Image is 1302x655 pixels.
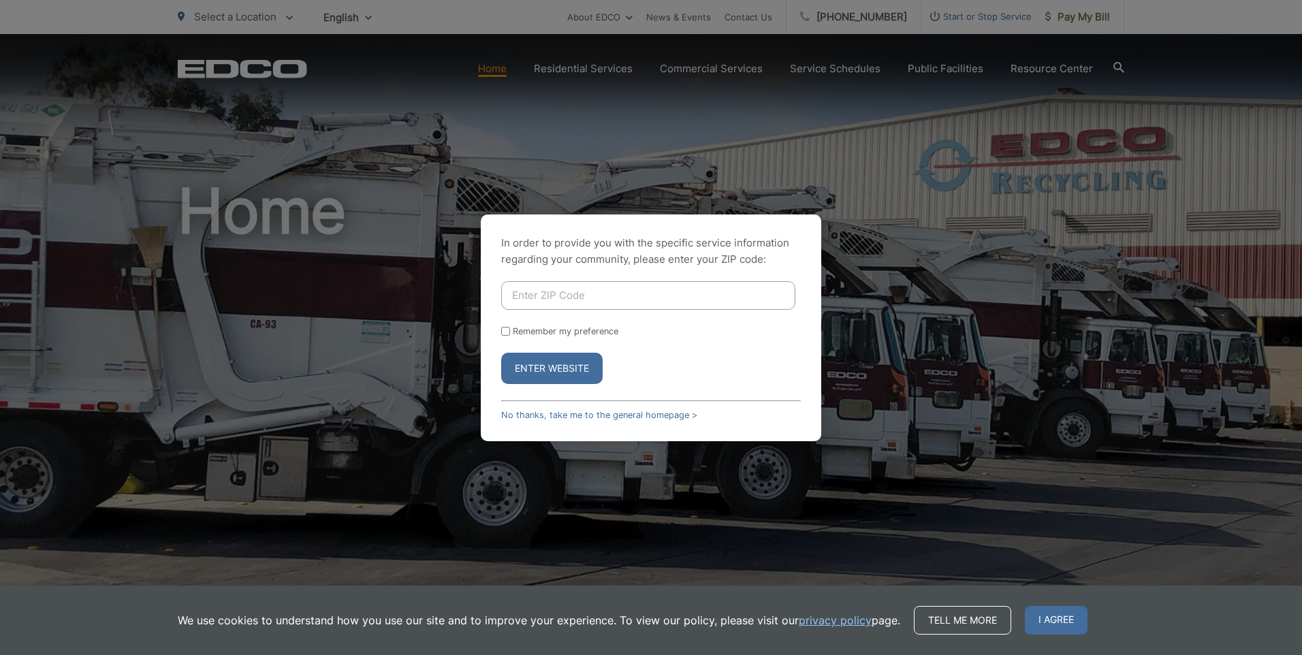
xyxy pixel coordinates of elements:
[501,410,697,420] a: No thanks, take me to the general homepage >
[501,281,795,310] input: Enter ZIP Code
[501,235,801,268] p: In order to provide you with the specific service information regarding your community, please en...
[799,612,872,628] a: privacy policy
[178,612,900,628] p: We use cookies to understand how you use our site and to improve your experience. To view our pol...
[1025,606,1087,635] span: I agree
[501,353,603,384] button: Enter Website
[914,606,1011,635] a: Tell me more
[513,326,618,336] label: Remember my preference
